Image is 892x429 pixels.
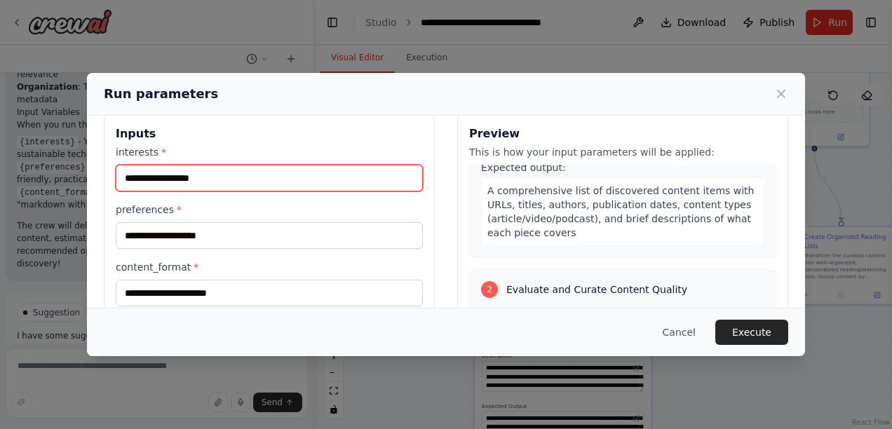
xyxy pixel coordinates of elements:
[469,125,776,142] h3: Preview
[506,282,687,297] span: Evaluate and Curate Content Quality
[104,84,218,104] h2: Run parameters
[116,203,423,217] label: preferences
[481,281,498,298] div: 2
[651,320,707,345] button: Cancel
[469,145,776,159] p: This is how your input parameters will be applied:
[487,185,754,238] span: A comprehensive list of discovered content items with URLs, titles, authors, publication dates, c...
[715,320,788,345] button: Execute
[481,162,566,173] span: Expected output:
[116,125,423,142] h3: Inputs
[116,145,423,159] label: interests
[116,260,423,274] label: content_format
